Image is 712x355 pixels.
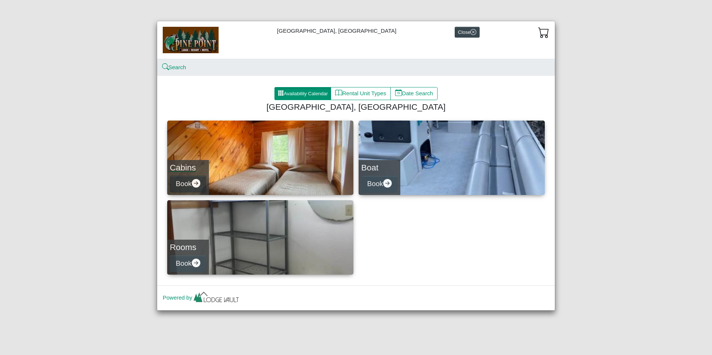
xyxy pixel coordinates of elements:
button: Bookarrow right circle fill [170,255,206,272]
img: b144ff98-a7e1-49bd-98da-e9ae77355310.jpg [163,27,219,53]
svg: calendar date [395,89,402,96]
button: grid3x3 gap fillAvailability Calendar [274,87,331,100]
div: [GEOGRAPHIC_DATA], [GEOGRAPHIC_DATA] [157,21,555,59]
h4: Rooms [170,242,206,252]
svg: cart [538,27,549,38]
button: Bookarrow right circle fill [170,176,206,192]
h4: Cabins [170,163,206,173]
svg: arrow right circle fill [383,179,392,188]
svg: grid3x3 gap fill [278,90,284,96]
svg: arrow right circle fill [192,259,200,267]
svg: book [335,89,342,96]
a: Powered by [163,294,241,301]
button: bookRental Unit Types [331,87,391,100]
svg: arrow right circle fill [192,179,200,188]
svg: search [163,64,168,70]
img: lv-small.ca335149.png [192,290,241,306]
a: searchSearch [163,64,186,70]
h4: Boat [361,163,398,173]
button: calendar dateDate Search [390,87,438,100]
button: Closex circle [455,27,480,38]
button: Bookarrow right circle fill [361,176,398,192]
svg: x circle [470,29,476,35]
h4: [GEOGRAPHIC_DATA], [GEOGRAPHIC_DATA] [170,102,542,112]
